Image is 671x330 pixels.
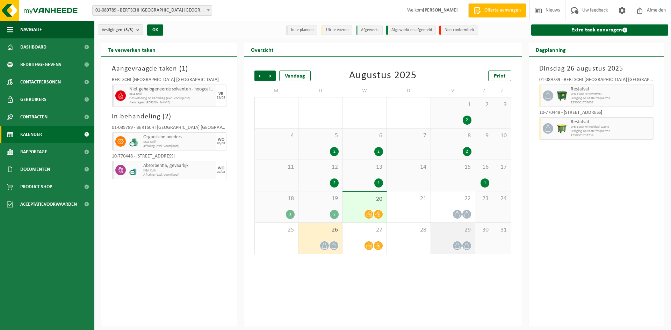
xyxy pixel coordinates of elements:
[571,125,652,129] span: WB-1100-HP residual waste
[258,132,295,140] span: 4
[488,71,511,81] a: Print
[129,165,140,175] img: LP-OT-00060-CU
[571,92,652,96] span: WB-1100-HP restafval
[92,5,212,16] span: 01-089789 - BERTSCHI BELGIUM NV - ANTWERPEN
[147,24,163,36] button: OK
[20,178,52,196] span: Product Shop
[529,43,573,56] h2: Dagplanning
[346,163,383,171] span: 13
[129,96,214,101] span: Omwisseling op aanvraag (excl. voorrijkost)
[20,108,48,126] span: Contracten
[143,140,214,144] span: KGA Colli
[481,178,489,188] div: 1
[479,226,489,234] span: 30
[346,132,383,140] span: 6
[571,101,652,105] span: T250001703658
[497,163,507,171] span: 17
[129,87,214,92] span: Niet gehalogeneerde solventen - hoogcalorisch in kleinverpakking
[20,38,46,56] span: Dashboard
[321,25,352,35] li: Uit te voeren
[98,24,143,35] button: Vestigingen(3/3)
[143,134,214,140] span: Organische poeders
[390,163,427,171] span: 14
[279,71,311,81] div: Vandaag
[374,147,383,156] div: 2
[390,195,427,203] span: 21
[143,169,214,173] span: KGA Colli
[182,65,186,72] span: 1
[20,196,77,213] span: Acceptatievoorwaarden
[20,161,50,178] span: Documenten
[346,226,383,234] span: 27
[497,101,507,109] span: 3
[102,25,134,35] span: Vestigingen
[349,71,417,81] div: Augustus 2025
[463,116,471,125] div: 2
[571,96,652,101] span: Lediging op vaste frequentie
[434,226,471,234] span: 29
[218,92,223,96] div: VR
[571,129,652,133] span: Lediging op vaste frequentie
[463,147,471,156] div: 2
[531,24,669,36] a: Extra taak aanvragen
[286,25,317,35] li: In te plannen
[143,173,214,177] span: Afhaling (excl. voorrijkost)
[218,166,224,170] div: WO
[475,85,493,97] td: Z
[493,85,511,97] td: Z
[423,8,458,13] strong: [PERSON_NAME]
[468,3,526,17] a: Offerte aanvragen
[302,226,339,234] span: 26
[112,111,226,122] h3: In behandeling ( )
[143,163,214,169] span: Absorbentia, gevaarlijk
[244,43,281,56] h2: Overzicht
[483,7,522,14] span: Offerte aanvragen
[386,25,436,35] li: Afgewerkt en afgemeld
[217,142,225,145] div: 20/08
[112,78,226,85] div: BERTSCHI [GEOGRAPHIC_DATA] [GEOGRAPHIC_DATA]
[218,138,224,142] div: WO
[20,73,61,91] span: Contactpersonen
[374,178,383,188] div: 4
[434,195,471,203] span: 22
[571,87,652,92] span: Restafval
[112,125,226,132] div: 01-089789 - BERTSCHI [GEOGRAPHIC_DATA] [GEOGRAPHIC_DATA] - [GEOGRAPHIC_DATA]
[129,136,140,147] img: PB-OT-0200-CU
[129,92,214,96] span: KGA Colli
[129,101,214,105] span: Aanvrager: [PERSON_NAME]
[254,85,298,97] td: M
[356,25,383,35] li: Afgewerkt
[434,163,471,171] span: 15
[302,132,339,140] span: 5
[330,178,339,188] div: 2
[387,85,431,97] td: D
[20,126,42,143] span: Kalender
[165,113,169,120] span: 2
[571,133,652,138] span: T250001703739
[254,71,265,81] span: Vorige
[93,6,212,15] span: 01-089789 - BERTSCHI BELGIUM NV - ANTWERPEN
[434,132,471,140] span: 8
[390,132,427,140] span: 7
[497,132,507,140] span: 10
[539,110,654,117] div: 10-770448 - [STREET_ADDRESS]
[298,85,342,97] td: D
[101,43,163,56] h2: Te verwerken taken
[390,226,427,234] span: 28
[265,71,276,81] span: Volgende
[20,91,46,108] span: Gebruikers
[330,147,339,156] div: 2
[112,154,226,161] div: 10-770448 - [STREET_ADDRESS]
[439,25,478,35] li: Non-conformiteit
[20,143,47,161] span: Rapportage
[497,226,507,234] span: 31
[330,210,339,219] div: 2
[112,64,226,74] h3: Aangevraagde taken ( )
[479,163,489,171] span: 16
[557,90,567,101] img: WB-1100-HPE-GN-01
[431,85,475,97] td: V
[434,101,471,109] span: 1
[258,195,295,203] span: 18
[217,96,225,100] div: 22/08
[217,170,225,174] div: 20/08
